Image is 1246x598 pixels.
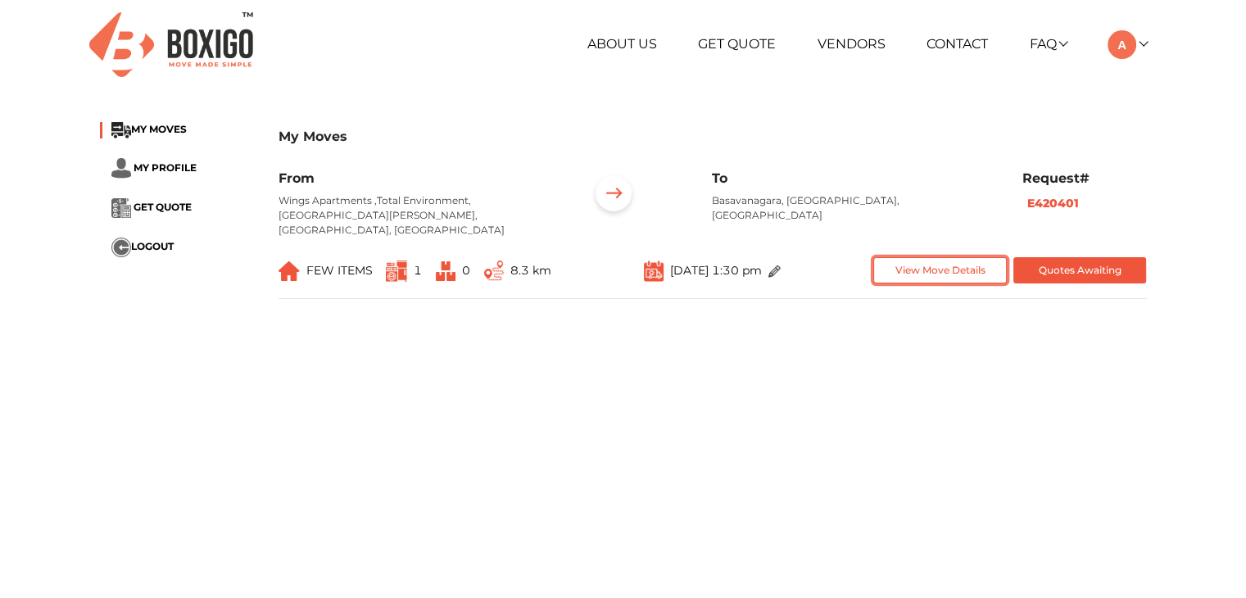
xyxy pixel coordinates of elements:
h3: My Moves [279,129,1147,144]
a: ... MY PROFILE [111,161,197,174]
button: ...LOGOUT [111,238,174,257]
img: Boxigo [89,12,253,77]
img: ... [111,238,131,257]
span: [DATE] 1:30 pm [670,263,762,278]
img: ... [644,260,664,282]
img: ... [768,265,781,278]
span: MY PROFILE [134,161,197,174]
a: FAQ [1030,36,1067,52]
img: ... [386,260,407,282]
a: Get Quote [698,36,776,52]
span: 0 [462,263,470,278]
h6: From [279,170,564,186]
a: Vendors [818,36,886,52]
a: ... GET QUOTE [111,201,192,213]
span: 1 [414,263,422,278]
a: About Us [587,36,657,52]
img: ... [436,261,455,281]
a: ...MY MOVES [111,123,187,135]
img: ... [111,122,131,138]
img: ... [111,198,131,218]
button: Quotes Awaiting [1013,257,1147,284]
p: Basavanagara, [GEOGRAPHIC_DATA], [GEOGRAPHIC_DATA] [712,193,997,223]
h6: To [712,170,997,186]
span: 8.3 km [510,263,551,278]
a: Contact [927,36,988,52]
span: GET QUOTE [134,201,192,213]
h6: Request# [1022,170,1147,186]
span: LOGOUT [131,240,174,252]
img: ... [588,170,639,221]
p: Wings Apartments ,Total Environment, [GEOGRAPHIC_DATA][PERSON_NAME], [GEOGRAPHIC_DATA], [GEOGRAPH... [279,193,564,238]
span: FEW ITEMS [306,263,373,278]
button: E420401 [1022,194,1084,213]
button: View Move Details [873,257,1007,284]
img: ... [484,260,504,281]
span: MY MOVES [131,123,187,135]
img: ... [279,261,300,281]
img: ... [111,158,131,179]
b: E420401 [1027,196,1079,211]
